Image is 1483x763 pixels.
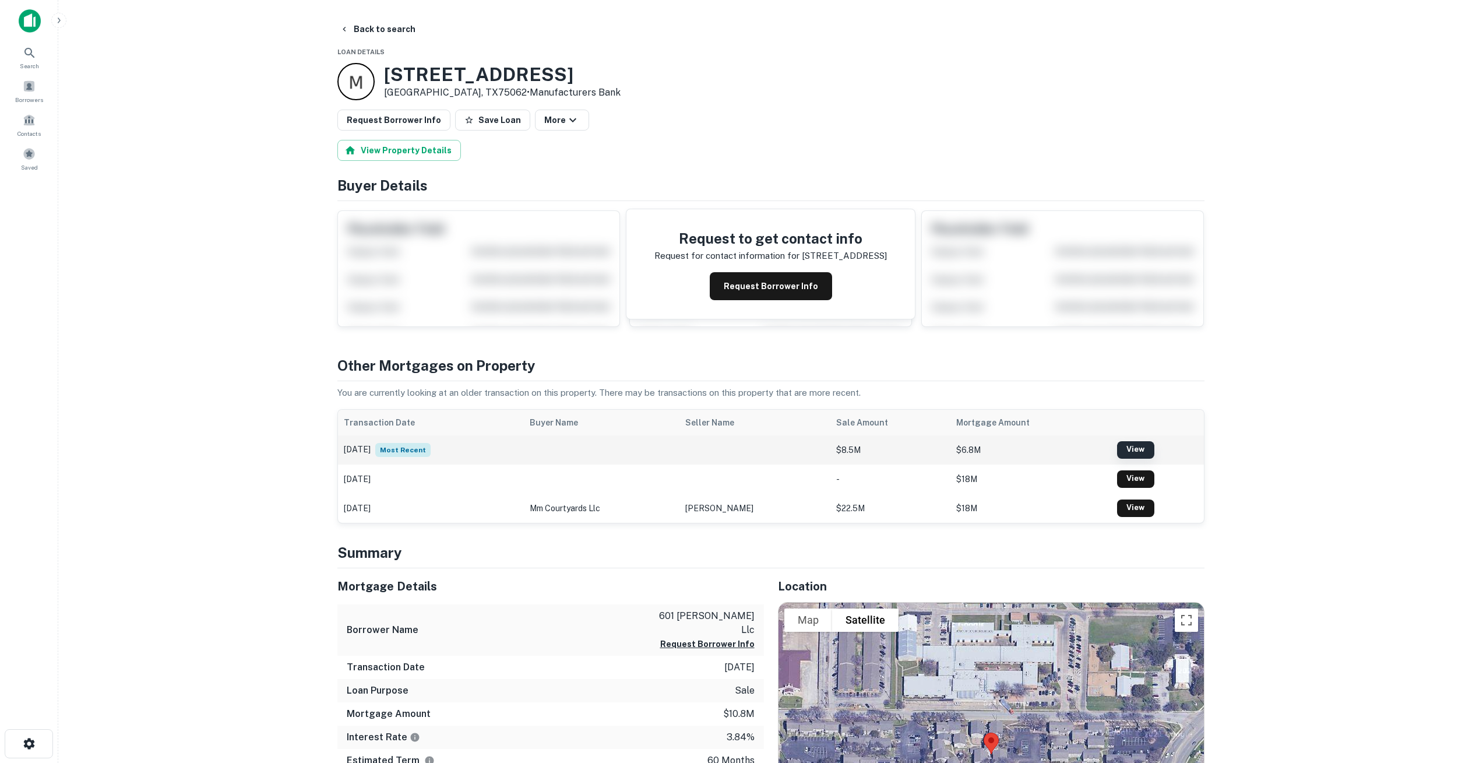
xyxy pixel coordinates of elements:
iframe: Chat Widget [1425,670,1483,726]
span: Borrowers [15,95,43,104]
button: More [535,110,589,131]
span: Saved [21,163,38,172]
td: - [830,465,950,494]
p: [STREET_ADDRESS] [802,249,887,263]
p: Request for contact information for [654,249,799,263]
button: Request Borrower Info [337,110,450,131]
span: Search [20,61,39,71]
span: Contacts [17,129,41,138]
a: View [1117,500,1154,517]
span: Most Recent [375,443,431,457]
a: Manufacturers Bank [530,87,621,98]
td: $18M [950,494,1111,523]
h5: Mortgage Details [337,578,764,595]
p: [GEOGRAPHIC_DATA], TX75062 • [384,86,621,100]
a: Borrowers [3,75,55,107]
button: View Property Details [337,140,461,161]
td: [DATE] [338,435,524,465]
a: Saved [3,143,55,174]
td: [DATE] [338,494,524,523]
button: Request Borrower Info [660,637,755,651]
td: $22.5M [830,494,950,523]
td: $6.8M [950,435,1111,465]
p: [DATE] [724,660,755,674]
td: [DATE] [338,465,524,494]
td: $8.5M [830,435,950,465]
h6: Mortgage Amount [347,707,431,721]
a: Contacts [3,109,55,140]
h6: Interest Rate [347,730,420,744]
button: Back to search [335,19,420,40]
button: Show street map [784,609,832,632]
a: Search [3,41,55,73]
p: $10.8m [723,707,755,721]
h4: Buyer Details [337,175,1204,196]
h4: Request to get contact info [654,228,887,249]
h4: Other Mortgages on Property [337,355,1204,376]
a: View [1117,470,1154,488]
a: View [1117,441,1154,459]
td: mm courtyards llc [524,494,679,523]
p: 601 [PERSON_NAME] llc [650,609,755,637]
th: Transaction Date [338,410,524,435]
svg: The interest rates displayed on the website are for informational purposes only and may be report... [410,732,420,743]
span: Loan Details [337,48,385,55]
td: [PERSON_NAME] [679,494,830,523]
td: $18M [950,465,1111,494]
h6: Transaction Date [347,660,425,674]
th: Buyer Name [524,410,679,435]
h6: Loan Purpose [347,684,408,698]
img: capitalize-icon.png [19,9,41,33]
th: Seller Name [679,410,830,435]
p: sale [735,684,755,698]
button: Request Borrower Info [710,272,832,300]
h6: Borrower Name [347,623,418,637]
h3: [STREET_ADDRESS] [384,64,621,86]
th: Sale Amount [830,410,950,435]
p: You are currently looking at an older transaction on this property. There may be transactions on ... [337,386,1204,400]
button: Show satellite imagery [832,609,899,632]
button: Toggle fullscreen view [1175,609,1198,632]
th: Mortgage Amount [950,410,1111,435]
p: 3.84% [727,730,755,744]
button: Save Loan [455,110,530,131]
h5: Location [778,578,1204,595]
h4: Summary [337,542,1204,563]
